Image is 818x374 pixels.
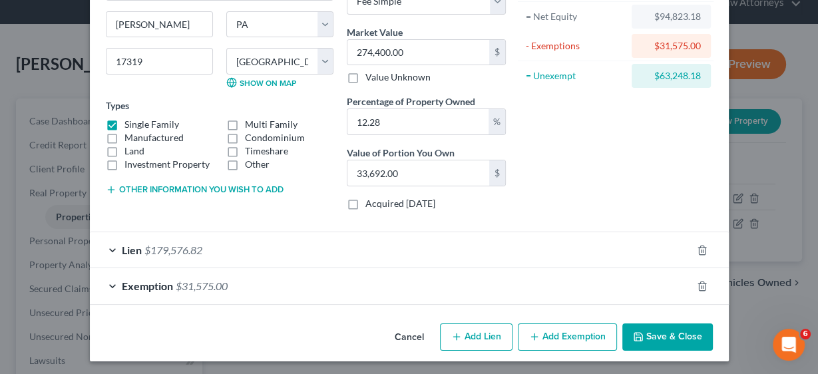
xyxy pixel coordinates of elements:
label: Value Unknown [365,71,431,84]
iframe: Intercom live chat [773,329,805,361]
label: Manufactured [124,131,184,144]
span: Lien [122,244,142,256]
input: 0.00 [347,40,489,65]
button: Add Exemption [518,323,617,351]
label: Other [245,158,270,171]
span: $179,576.82 [144,244,202,256]
div: $94,823.18 [642,10,700,23]
a: Show on Map [226,77,296,88]
div: = Unexempt [526,69,626,83]
button: Cancel [384,325,435,351]
input: Enter zip... [106,48,213,75]
button: Other information you wish to add [106,184,284,195]
label: Value of Portion You Own [347,146,455,160]
span: 6 [800,329,811,339]
label: Acquired [DATE] [365,197,435,210]
label: Multi Family [245,118,298,131]
label: Timeshare [245,144,288,158]
div: $ [489,160,505,186]
button: Save & Close [622,323,713,351]
div: - Exemptions [526,39,626,53]
input: 0.00 [347,109,489,134]
span: $31,575.00 [176,280,228,292]
label: Single Family [124,118,179,131]
div: $ [489,40,505,65]
label: Percentage of Property Owned [347,94,475,108]
label: Market Value [347,25,403,39]
input: Enter city... [106,12,212,37]
label: Land [124,144,144,158]
div: = Net Equity [526,10,626,23]
div: $31,575.00 [642,39,700,53]
label: Types [106,98,129,112]
span: Exemption [122,280,173,292]
label: Investment Property [124,158,210,171]
button: Add Lien [440,323,512,351]
input: 0.00 [347,160,489,186]
div: $63,248.18 [642,69,700,83]
label: Condominium [245,131,305,144]
div: % [489,109,505,134]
